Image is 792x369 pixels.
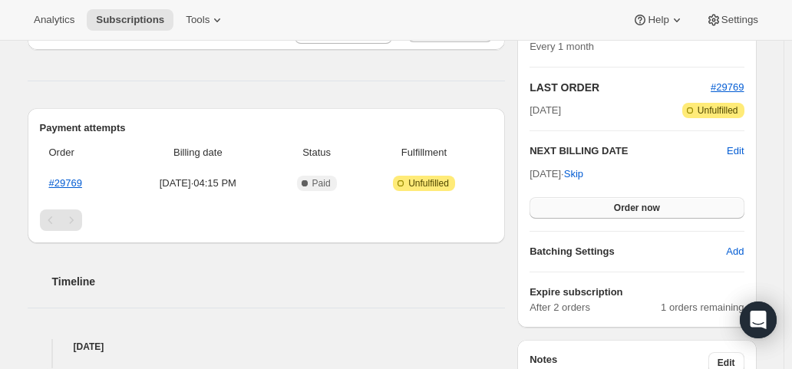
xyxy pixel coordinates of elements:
[727,143,744,159] button: Edit
[555,162,592,186] button: Skip
[52,274,506,289] h2: Timeline
[186,14,210,26] span: Tools
[711,81,744,93] a: #29769
[623,9,693,31] button: Help
[40,136,123,170] th: Order
[726,244,744,259] span: Add
[87,9,173,31] button: Subscriptions
[648,14,668,26] span: Help
[661,300,744,315] span: 1 orders remaining
[740,301,777,338] div: Open Intercom Messenger
[530,80,711,95] h2: LAST ORDER
[718,357,735,369] span: Edit
[721,14,758,26] span: Settings
[365,145,483,160] span: Fulfillment
[711,80,744,95] button: #29769
[34,14,74,26] span: Analytics
[49,177,82,189] a: #29769
[530,244,726,259] h6: Batching Settings
[278,145,355,160] span: Status
[614,202,660,214] span: Order now
[564,166,583,182] span: Skip
[530,143,727,159] h2: NEXT BILLING DATE
[312,177,331,189] span: Paid
[25,9,84,31] button: Analytics
[530,168,583,180] span: [DATE] ·
[40,209,493,231] nav: Pagination
[127,176,269,191] span: [DATE] · 04:15 PM
[127,145,269,160] span: Billing date
[530,285,744,300] h6: Expire subscription
[40,120,493,136] h2: Payment attempts
[698,104,738,117] span: Unfulfilled
[177,9,234,31] button: Tools
[717,239,753,264] button: Add
[530,300,661,315] span: After 2 orders
[530,197,744,219] button: Order now
[530,103,561,118] span: [DATE]
[408,177,449,189] span: Unfulfilled
[697,9,767,31] button: Settings
[96,14,164,26] span: Subscriptions
[530,41,594,52] span: Every 1 month
[28,339,506,354] h4: [DATE]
